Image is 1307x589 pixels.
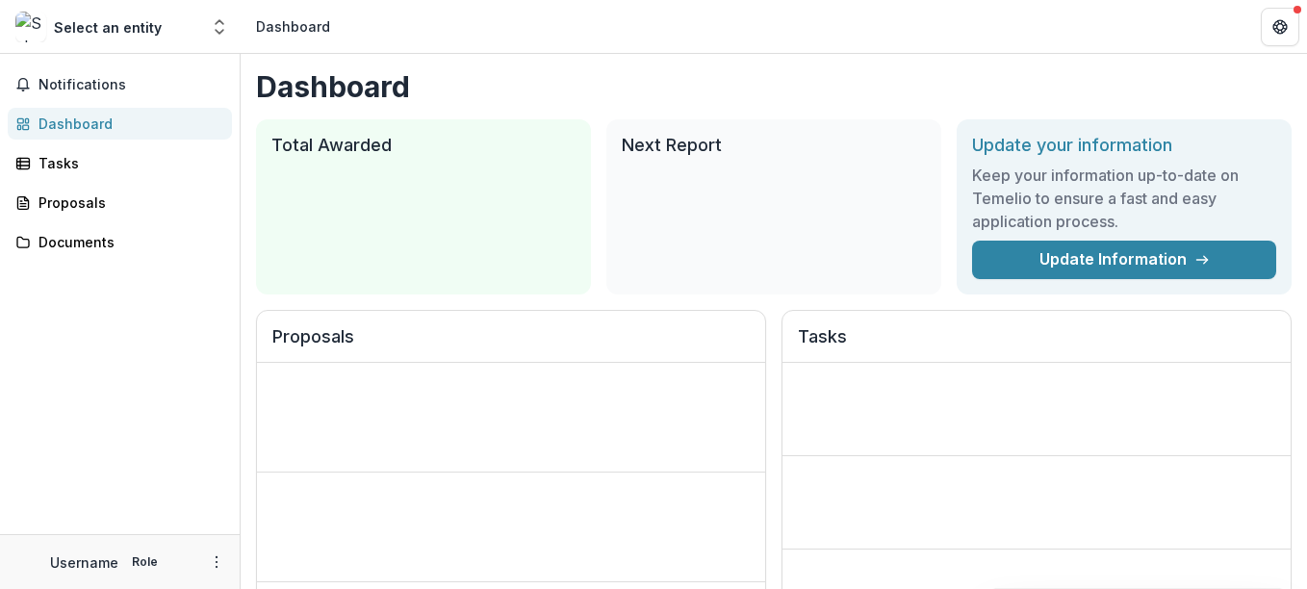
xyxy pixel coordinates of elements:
button: Get Help [1261,8,1299,46]
a: Documents [8,226,232,258]
p: Username [50,552,118,573]
h2: Next Report [622,135,926,156]
div: Documents [38,232,217,252]
h1: Dashboard [256,69,1292,104]
a: Update Information [972,241,1276,279]
div: Dashboard [256,16,330,37]
img: Select an entity [15,12,46,42]
button: Notifications [8,69,232,100]
a: Tasks [8,147,232,179]
nav: breadcrumb [248,13,338,40]
a: Proposals [8,187,232,218]
span: Notifications [38,77,224,93]
h2: Update your information [972,135,1276,156]
h2: Tasks [798,326,1275,363]
button: More [205,551,228,574]
div: Tasks [38,153,217,173]
div: Proposals [38,192,217,213]
h2: Total Awarded [271,135,576,156]
a: Dashboard [8,108,232,140]
button: Open entity switcher [206,8,233,46]
div: Dashboard [38,114,217,134]
h2: Proposals [272,326,750,363]
div: Select an entity [54,17,162,38]
h3: Keep your information up-to-date on Temelio to ensure a fast and easy application process. [972,164,1276,233]
p: Role [126,553,164,571]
